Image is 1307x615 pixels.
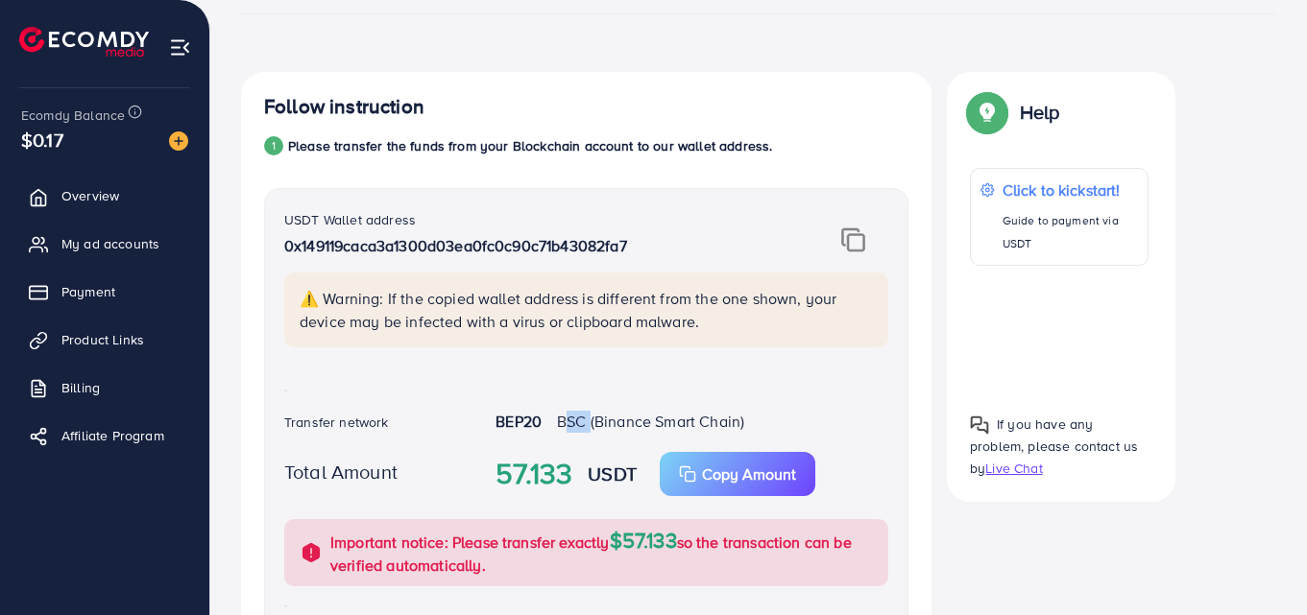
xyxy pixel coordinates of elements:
[14,320,195,359] a: Product Links
[970,95,1004,130] img: Popup guide
[61,426,164,445] span: Affiliate Program
[21,106,125,125] span: Ecomdy Balance
[970,415,989,435] img: Popup guide
[300,287,877,333] p: ⚠️ Warning: If the copied wallet address is different from the one shown, your device may be infe...
[496,411,542,432] strong: BEP20
[284,458,398,485] label: Total Amount
[61,378,100,397] span: Billing
[1003,209,1138,255] p: Guide to payment via USDT
[264,95,424,119] h4: Follow instruction
[169,36,191,59] img: menu
[61,186,119,205] span: Overview
[14,272,195,311] a: Payment
[588,460,637,487] strong: USDT
[61,330,144,349] span: Product Links
[985,459,1042,478] span: Live Chat
[702,462,796,485] p: Copy Amount
[61,234,159,253] span: My ad accounts
[284,210,416,229] label: USDT Wallet address
[284,234,783,257] p: 0x149119caca3a1300d03ea0fc0c90c71b43082fa7
[264,136,283,155] div: 1
[1225,529,1293,601] iframe: Chat
[660,452,815,496] button: Copy Amount
[1003,178,1138,201] p: Click to kickstart!
[14,368,195,407] a: Billing
[841,227,865,252] img: img
[169,131,188,151] img: image
[1020,101,1060,124] p: Help
[61,282,115,301] span: Payment
[14,177,195,215] a: Overview
[14,416,195,455] a: Affiliate Program
[19,27,149,57] img: logo
[557,411,744,432] span: BSC (Binance Smart Chain)
[330,529,877,577] p: Important notice: Please transfer exactly so the transaction can be verified automatically.
[496,453,572,495] strong: 57.133
[284,413,389,432] label: Transfer network
[14,225,195,263] a: My ad accounts
[300,541,323,564] img: alert
[21,126,63,154] span: $0.17
[970,414,1138,478] span: If you have any problem, please contact us by
[610,525,677,555] span: $57.133
[288,134,772,157] p: Please transfer the funds from your Blockchain account to our wallet address.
